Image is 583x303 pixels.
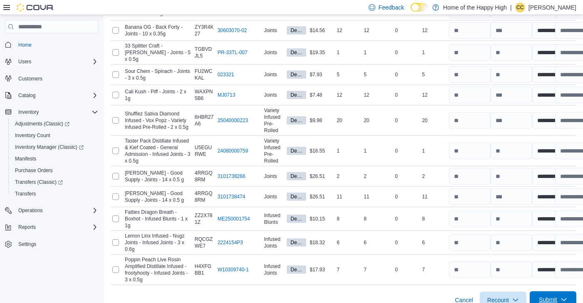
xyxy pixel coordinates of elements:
[12,189,98,199] span: Transfers
[362,70,389,80] div: 5
[2,73,102,85] button: Customers
[395,148,398,154] p: 0
[15,144,84,150] span: Inventory Manager (Classic)
[18,42,32,48] span: Home
[218,239,243,246] a: 2224154P3
[335,265,362,275] div: 7
[411,3,428,12] input: Dark Mode
[335,171,362,181] div: 2
[12,119,98,129] span: Adjustments (Classic)
[290,193,303,200] span: Default
[18,109,39,115] span: Inventory
[395,92,398,98] p: 0
[195,236,214,249] span: RQCGZWE7
[362,265,389,275] div: 7
[308,265,335,275] div: $17.93
[2,205,102,216] button: Operations
[8,118,102,130] a: Adjustments (Classic)
[335,70,362,80] div: 5
[308,25,335,35] div: $14.56
[290,239,303,246] span: Default
[125,209,191,229] span: Fatties Dragon Breath - Boxhot - Infused Blunts - 1 x 1g
[308,90,335,100] div: $7.48
[308,171,335,181] div: $26.51
[263,70,285,80] div: Joints
[195,68,214,81] span: FU2WCKAL
[335,238,362,248] div: 6
[420,192,447,202] div: 11
[15,90,98,100] span: Catalog
[195,114,214,127] span: 6HBR27A6
[18,75,42,82] span: Customers
[362,214,389,224] div: 8
[263,48,285,58] div: Joints
[395,117,398,124] p: 0
[15,132,50,139] span: Inventory Count
[15,222,98,232] span: Reports
[15,179,63,185] span: Transfers (Classic)
[395,173,398,180] p: 0
[290,49,303,56] span: Default
[287,172,306,180] span: Default
[308,192,335,202] div: $26.51
[420,265,447,275] div: 7
[12,177,98,187] span: Transfers (Classic)
[420,115,447,125] div: 20
[308,238,335,248] div: $18.32
[195,170,214,183] span: 4RRGQ8RM
[15,205,98,215] span: Operations
[2,38,102,50] button: Home
[290,91,303,99] span: Default
[2,56,102,68] button: Users
[12,165,56,175] a: Purchase Orders
[15,73,98,84] span: Customers
[395,27,398,34] p: 0
[515,3,525,13] div: Curtis Campbell
[335,48,362,58] div: 1
[18,241,36,248] span: Settings
[263,105,285,135] div: Variety Infused Pre-Rolled
[218,117,248,124] a: 25040000223
[125,43,191,63] span: 33 Splitter Craft - Woody Nelson - Joints - 5 x 0.5g
[195,144,214,158] span: U5EGURWE
[15,239,98,249] span: Settings
[12,142,87,152] a: Inventory Manager (Classic)
[362,171,389,181] div: 2
[15,107,98,117] span: Inventory
[335,115,362,125] div: 20
[516,3,523,13] span: CC
[379,3,404,12] span: Feedback
[15,57,98,67] span: Users
[15,107,42,117] button: Inventory
[290,27,303,34] span: Default
[362,192,389,202] div: 11
[15,155,36,162] span: Manifests
[15,120,69,127] span: Adjustments (Classic)
[420,48,447,58] div: 1
[287,116,306,125] span: Default
[218,92,236,98] a: MJ0713
[335,90,362,100] div: 12
[290,266,303,273] span: Default
[15,205,46,215] button: Operations
[287,238,306,247] span: Default
[287,265,306,274] span: Default
[335,146,362,156] div: 1
[287,91,306,99] span: Default
[290,71,303,78] span: Default
[12,165,98,175] span: Purchase Orders
[395,266,398,273] p: 0
[308,48,335,58] div: $19.35
[8,130,102,141] button: Inventory Count
[218,266,249,273] a: W10309740-1
[443,3,507,13] p: Home of the Happy High
[218,71,234,78] a: 023321
[195,212,214,225] span: ZZ2X781Z
[263,136,285,166] div: Variety Infused Pre-Rolled
[18,58,31,65] span: Users
[395,193,398,200] p: 0
[17,3,54,12] img: Cova
[18,224,36,230] span: Reports
[12,142,98,152] span: Inventory Manager (Classic)
[287,48,306,57] span: Default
